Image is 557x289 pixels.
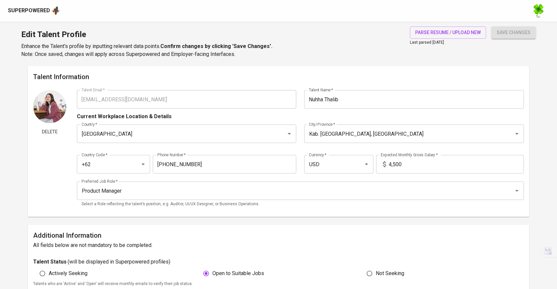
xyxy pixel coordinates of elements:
[285,129,294,138] button: Open
[68,258,170,266] p: ( will be displayed in Superpowered profiles )
[36,128,64,136] span: Delete
[33,281,524,287] p: Talents who are 'Active' and 'Open' will receive monthly emails to verify their job status.
[415,28,481,37] span: parse resume / upload new
[512,129,522,138] button: Open
[532,4,545,17] img: f9493b8c-82b8-4f41-8722-f5d69bb1b761.jpg
[212,269,264,277] span: Open to Suitable Jobs
[82,201,519,208] p: Select a Role reflecting the talent’s position, e.g. Auditor, UI/UX Designer, or Business Operati...
[77,113,172,120] p: Current Workplace Location & Details
[8,7,50,15] div: Superpowered
[362,160,371,169] button: Open
[21,42,272,58] p: Enhance the Talent's profile by inputting relevant data points. Note: Once saved, changes will ap...
[410,26,486,39] button: parse resume / upload new
[160,43,272,49] b: Confirm changes by clicking 'Save Changes'.
[512,186,522,195] button: Open
[33,126,66,138] button: Delete
[33,230,524,241] h6: Additional Information
[8,6,60,16] a: Superpoweredapp logo
[410,40,444,45] span: Last parsed [DATE]
[491,26,536,39] button: save changes
[21,26,272,42] h1: Edit Talent Profile
[33,258,67,266] p: Talent Status
[497,28,530,37] span: save changes
[33,241,524,250] h6: All fields below are not mandatory to be completed.
[49,269,87,277] span: Actively Seeking
[51,6,60,16] img: app logo
[33,72,524,82] h6: Talent Information
[376,269,404,277] span: Not Seeking
[139,160,148,169] button: Open
[33,90,66,123] img: Talent Profile Picture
